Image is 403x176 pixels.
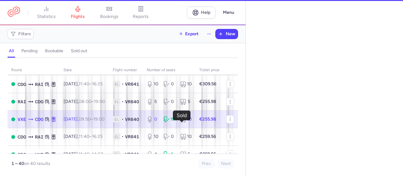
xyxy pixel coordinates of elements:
[226,31,235,37] span: New
[147,133,158,140] div: 10
[216,29,238,39] button: New
[122,133,124,140] span: •
[125,81,139,87] span: VR641
[147,99,158,105] div: 5
[163,151,175,157] div: 1
[18,133,26,140] span: CDG
[196,65,223,75] th: Ticket price
[122,99,124,105] span: •
[79,116,91,122] time: 09:50
[24,161,50,166] span: on 40 results
[147,116,158,122] div: 0
[199,116,216,122] strong: €255.98
[187,7,215,19] a: Help
[9,48,14,54] h4: all
[147,151,158,157] div: 4
[199,81,216,87] strong: €309.56
[45,48,63,54] h4: bookable
[31,6,62,20] a: statistics
[125,116,139,122] span: VR640
[79,99,91,104] time: 08:00
[79,116,105,122] span: –
[92,134,103,139] time: 16:25
[35,116,43,123] span: CDG
[174,29,203,39] button: Export
[71,14,85,20] span: flights
[199,134,216,139] strong: €259.56
[64,134,103,139] span: [DATE],
[125,6,156,20] a: reports
[94,6,125,20] a: bookings
[109,65,143,75] th: Flight number
[18,116,26,123] span: VXE
[11,161,24,166] strong: 1 – 40
[64,99,105,104] span: [DATE],
[163,81,175,87] div: 0
[122,81,124,87] span: •
[35,133,43,140] span: RAI
[8,29,33,39] button: Filters
[199,151,216,157] strong: €259.56
[92,151,103,157] time: 14:50
[79,151,103,157] span: –
[180,133,192,140] div: 10
[18,81,26,88] span: CDG
[143,65,196,75] th: number of seats
[201,10,210,15] span: Help
[18,31,31,37] span: Filters
[133,14,149,20] span: reports
[180,81,192,87] div: 10
[8,7,20,18] a: CitizenPlane red outlined logo
[79,99,105,104] span: –
[93,116,105,122] time: 19:00
[147,81,158,87] div: 10
[64,151,103,157] span: [DATE],
[64,81,103,87] span: [DATE],
[37,14,56,20] span: statistics
[185,31,199,36] span: Export
[60,65,109,75] th: date
[219,7,238,19] button: Menu
[199,99,216,104] strong: €255.98
[125,99,139,105] span: VR640
[18,151,26,158] span: CDG
[79,81,89,87] time: 11:40
[125,151,139,157] span: VR641
[122,116,124,122] span: •
[21,48,37,54] h4: pending
[35,151,43,158] span: VXE
[79,134,89,139] time: 11:40
[71,48,87,54] h4: sold out
[79,81,103,87] span: –
[79,134,103,139] span: –
[94,99,105,104] time: 19:00
[163,99,175,105] div: 0
[18,98,26,105] span: RAI
[122,151,124,157] span: •
[125,133,139,140] span: VR641
[163,133,175,140] div: 0
[198,159,215,168] button: Prev.
[113,116,120,122] span: 1L
[8,65,60,75] th: route
[35,98,43,105] span: CDG
[113,81,120,87] span: 1L
[100,14,118,20] span: bookings
[92,81,103,87] time: 16:25
[64,116,105,122] span: [DATE],
[218,159,234,168] button: Next
[79,151,89,157] time: 11:40
[113,99,120,105] span: 1L
[180,151,192,157] div: 5
[35,81,43,88] span: RAI
[177,113,187,118] div: Sold
[180,99,192,105] div: 5
[62,6,94,20] a: flights
[163,116,175,122] div: 10
[113,133,120,140] span: 1L
[113,151,120,157] span: 1L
